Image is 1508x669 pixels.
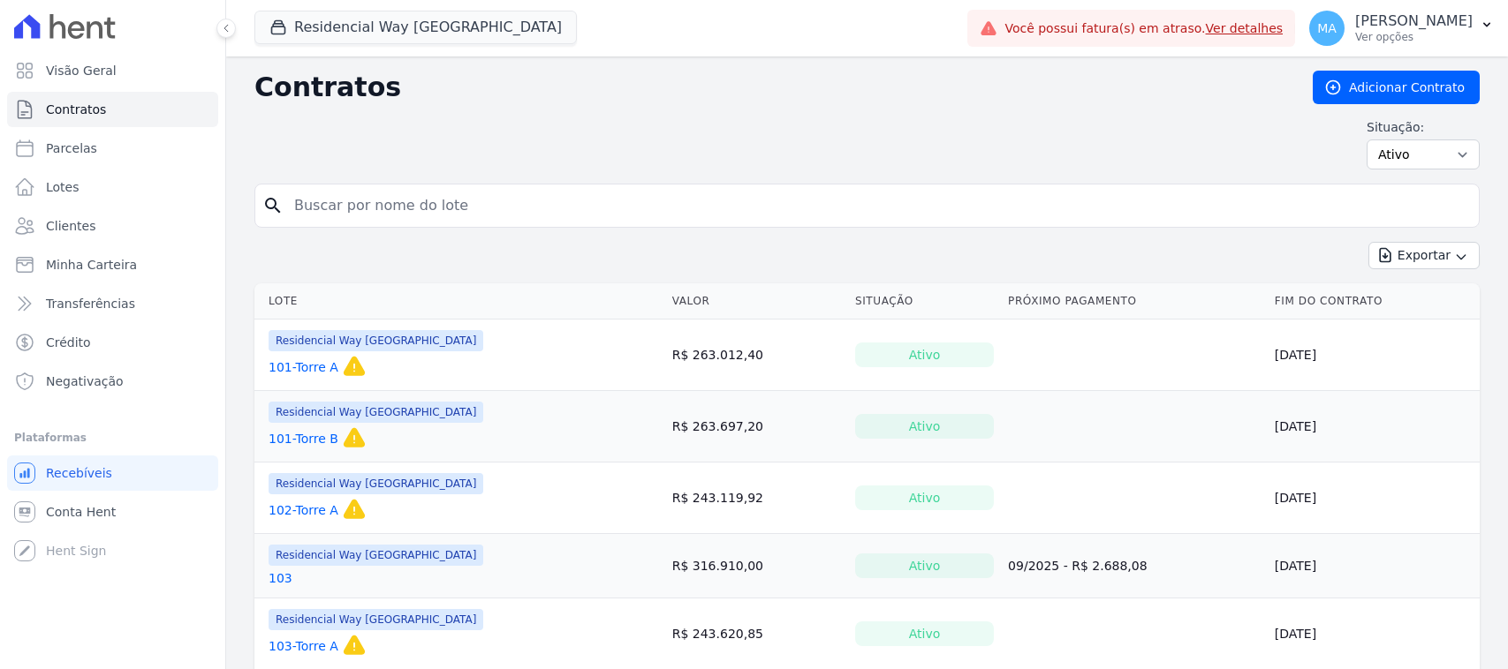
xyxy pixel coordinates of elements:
[7,455,218,491] a: Recebíveis
[269,609,483,630] span: Residencial Way [GEOGRAPHIC_DATA]
[284,188,1472,223] input: Buscar por nome do lote
[855,414,994,439] div: Ativo
[46,334,91,351] span: Crédito
[46,139,97,157] span: Parcelas
[7,494,218,530] a: Conta Hent
[1268,391,1480,462] td: [DATE]
[665,462,848,534] td: R$ 243.119,92
[1001,283,1268,319] th: Próximo Pagamento
[46,464,112,482] span: Recebíveis
[254,283,665,319] th: Lote
[1367,118,1480,136] label: Situação:
[855,485,994,510] div: Ativo
[254,71,1284,103] h2: Contratos
[46,62,117,79] span: Visão Geral
[46,503,116,521] span: Conta Hent
[1268,462,1480,534] td: [DATE]
[46,178,80,196] span: Lotes
[665,534,848,598] td: R$ 316.910,00
[269,569,292,587] a: 103
[269,637,338,655] a: 103-Torre A
[1268,319,1480,391] td: [DATE]
[1355,30,1473,44] p: Ver opções
[7,92,218,127] a: Contratos
[1008,559,1148,573] a: 09/2025 - R$ 2.688,08
[1268,283,1480,319] th: Fim do Contrato
[665,319,848,391] td: R$ 263.012,40
[1268,534,1480,598] td: [DATE]
[269,430,338,447] a: 101-Torre B
[855,342,994,367] div: Ativo
[1004,19,1283,38] span: Você possui fatura(s) em atraso.
[855,553,994,578] div: Ativo
[7,53,218,88] a: Visão Geral
[269,330,483,351] span: Residencial Way [GEOGRAPHIC_DATA]
[855,621,994,646] div: Ativo
[14,427,211,448] div: Plataformas
[7,169,218,205] a: Lotes
[665,391,848,462] td: R$ 263.697,20
[7,286,218,321] a: Transferências
[269,501,338,519] a: 102-Torre A
[269,358,338,376] a: 101-Torre A
[46,256,137,274] span: Minha Carteira
[848,283,1001,319] th: Situação
[254,11,577,44] button: Residencial Way [GEOGRAPHIC_DATA]
[665,283,848,319] th: Valor
[7,208,218,244] a: Clientes
[1317,22,1337,34] span: MA
[1368,242,1480,269] button: Exportar
[46,101,106,118] span: Contratos
[7,364,218,399] a: Negativação
[1295,4,1508,53] button: MA [PERSON_NAME] Ver opções
[7,325,218,360] a: Crédito
[7,247,218,282] a: Minha Carteira
[269,545,483,566] span: Residencial Way [GEOGRAPHIC_DATA]
[262,195,284,216] i: search
[1313,71,1480,104] a: Adicionar Contrato
[1206,21,1284,35] a: Ver detalhes
[46,372,124,390] span: Negativação
[1355,12,1473,30] p: [PERSON_NAME]
[269,473,483,494] span: Residencial Way [GEOGRAPHIC_DATA]
[46,217,95,235] span: Clientes
[269,402,483,423] span: Residencial Way [GEOGRAPHIC_DATA]
[46,295,135,312] span: Transferências
[7,131,218,166] a: Parcelas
